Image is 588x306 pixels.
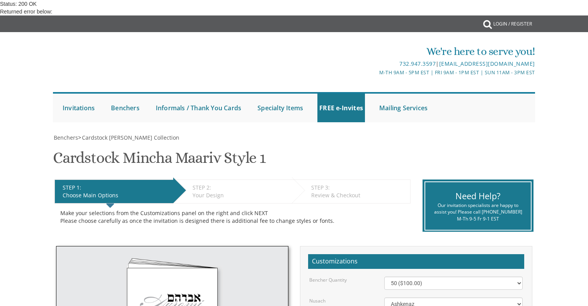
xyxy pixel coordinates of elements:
[399,60,436,67] a: 732.947.3597
[311,191,406,199] div: Review & Checkout
[193,191,288,199] div: Your Design
[431,190,525,202] div: Need Help?
[214,44,535,59] div: We're here to serve you!
[82,134,179,141] span: Cardstock [PERSON_NAME] Collection
[309,277,347,283] label: Bencher Quantity
[53,149,266,172] h1: Cardstock Mincha Maariv Style 1
[54,134,78,141] span: Benchers
[431,202,525,222] div: Our invitation specialists are happy to assist you! Please call [PHONE_NUMBER] M-Th 9-5 Fr 9-1 EST
[489,15,536,32] a: Login / Register
[256,94,305,122] a: Specialty Items
[81,134,179,141] a: Cardstock [PERSON_NAME] Collection
[377,94,429,122] a: Mailing Services
[53,134,78,141] a: Benchers
[317,94,365,122] a: FREE e-Invites
[63,184,169,191] div: STEP 1:
[439,60,535,67] a: [EMAIL_ADDRESS][DOMAIN_NAME]
[61,94,97,122] a: Invitations
[214,59,535,68] div: |
[309,297,326,304] label: Nusach
[63,191,169,199] div: Choose Main Options
[308,254,524,269] h2: Customizations
[109,94,141,122] a: Benchers
[78,134,179,141] span: >
[311,184,406,191] div: STEP 3:
[154,94,243,122] a: Informals / Thank You Cards
[60,209,405,225] div: Make your selections from the Customizations panel on the right and click NEXT Please choose care...
[214,68,535,77] div: M-Th 9am - 5pm EST | Fri 9am - 1pm EST | Sun 11am - 3pm EST
[193,184,288,191] div: STEP 2:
